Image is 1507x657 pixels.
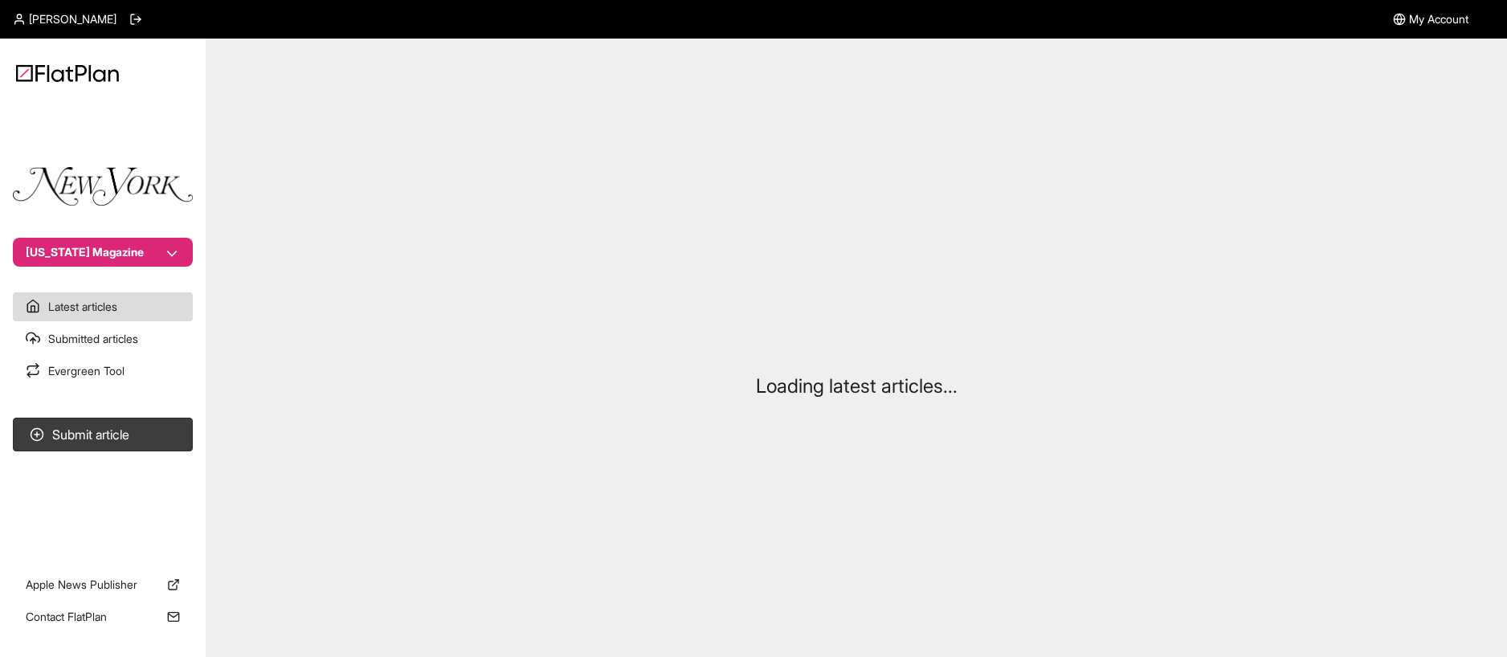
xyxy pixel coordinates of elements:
[13,324,193,353] a: Submitted articles
[1409,11,1468,27] span: My Account
[13,570,193,599] a: Apple News Publisher
[13,357,193,386] a: Evergreen Tool
[13,167,193,206] img: Publication Logo
[756,373,958,399] p: Loading latest articles...
[29,11,116,27] span: [PERSON_NAME]
[13,418,193,451] button: Submit article
[13,602,193,631] a: Contact FlatPlan
[16,64,119,82] img: Logo
[13,292,193,321] a: Latest articles
[13,238,193,267] button: [US_STATE] Magazine
[13,11,116,27] a: [PERSON_NAME]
